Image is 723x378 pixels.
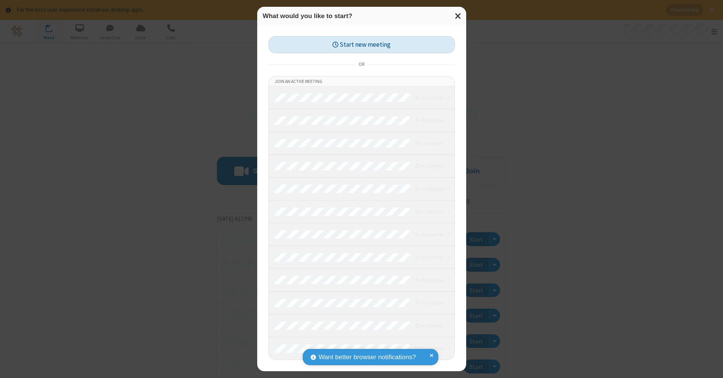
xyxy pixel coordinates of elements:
em: in progress [415,185,443,193]
span: or [355,60,368,70]
em: in progress [415,94,443,101]
button: Close modal [450,7,466,25]
em: in progress [415,322,443,329]
em: in progress [415,254,443,261]
button: Start new meeting [268,36,455,53]
em: in progress [415,117,443,124]
em: in progress [415,277,443,284]
li: Join an active meeting [269,77,455,86]
em: in progress [415,299,443,306]
h3: What would you like to start? [263,12,461,20]
em: in progress [415,140,443,147]
em: in progress [415,162,443,170]
em: in progress [415,231,443,238]
span: Want better browser notifications? [319,352,416,362]
em: in progress [415,345,443,352]
em: in progress [415,208,443,215]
